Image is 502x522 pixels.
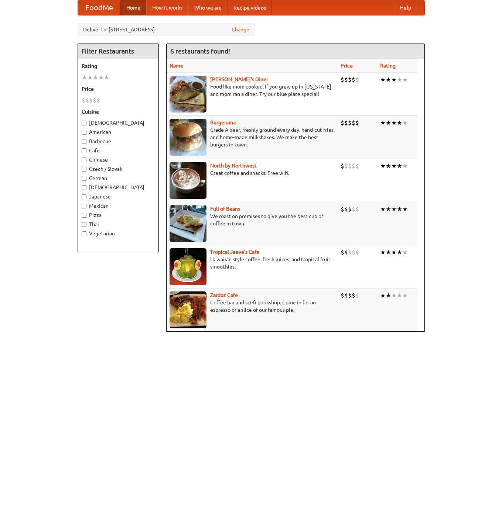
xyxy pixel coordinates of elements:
[341,248,344,256] li: $
[341,63,353,69] a: Price
[380,63,396,69] a: Rating
[82,194,86,199] input: Japanese
[82,167,86,172] input: Czech / Slovak
[82,221,155,228] label: Thai
[380,205,386,213] li: ★
[380,76,386,84] li: ★
[344,248,348,256] li: $
[341,119,344,127] li: $
[386,76,391,84] li: ★
[82,156,155,163] label: Chinese
[355,162,359,170] li: $
[82,185,86,190] input: [DEMOGRAPHIC_DATA]
[82,130,86,135] input: American
[386,248,391,256] li: ★
[391,119,397,127] li: ★
[170,248,206,285] img: jeeves.jpg
[210,163,257,169] a: North by Northwest
[402,76,408,84] li: ★
[391,162,397,170] li: ★
[82,204,86,208] input: Mexican
[170,256,335,270] p: Hawaiian style coffee, fresh juices, and tropical fruit smoothies.
[386,119,391,127] li: ★
[146,0,188,15] a: How it works
[89,96,93,104] li: $
[352,205,355,213] li: $
[341,76,344,84] li: $
[355,76,359,84] li: $
[82,96,85,104] li: $
[78,44,158,59] h4: Filter Restaurants
[170,126,335,148] p: Grade A beef, freshly ground every day, hand-cut fries, and home-made milkshakes. We make the bes...
[170,291,206,328] img: zardoz.jpg
[402,291,408,300] li: ★
[82,184,155,191] label: [DEMOGRAPHIC_DATA]
[386,291,391,300] li: ★
[82,121,86,125] input: [DEMOGRAPHIC_DATA]
[210,76,268,82] b: [PERSON_NAME]'s Diner
[104,73,109,82] li: ★
[355,248,359,256] li: $
[397,291,402,300] li: ★
[82,62,155,70] h5: Rating
[402,205,408,213] li: ★
[82,202,155,210] label: Mexican
[210,292,238,298] a: Zardoz Cafe
[93,96,96,104] li: $
[85,96,89,104] li: $
[380,291,386,300] li: ★
[82,211,155,219] label: Pizza
[352,162,355,170] li: $
[170,119,206,156] img: burgerama.jpg
[82,165,155,173] label: Czech / Slovak
[210,249,259,255] a: Tropical Jeeve's Cafe
[348,291,352,300] li: $
[82,73,87,82] li: ★
[82,108,155,115] h5: Cuisine
[391,248,397,256] li: ★
[170,205,206,242] img: beans.jpg
[170,63,183,69] a: Name
[355,291,359,300] li: $
[397,162,402,170] li: ★
[402,162,408,170] li: ★
[348,248,352,256] li: $
[386,162,391,170] li: ★
[188,0,228,15] a: Who we are
[348,76,352,84] li: $
[348,205,352,213] li: $
[397,119,402,127] li: ★
[397,76,402,84] li: ★
[397,248,402,256] li: ★
[170,162,206,199] img: north.jpg
[391,76,397,84] li: ★
[82,138,155,145] label: Barbecue
[391,205,397,213] li: ★
[380,248,386,256] li: ★
[386,205,391,213] li: ★
[210,206,240,212] a: Full of Beans
[344,205,348,213] li: $
[397,205,402,213] li: ★
[355,119,359,127] li: $
[228,0,272,15] a: Recipe videos
[82,128,155,136] label: American
[82,139,86,144] input: Barbecue
[402,248,408,256] li: ★
[82,119,155,127] label: [DEMOGRAPHIC_DATA]
[232,26,249,33] a: Change
[352,248,355,256] li: $
[344,119,348,127] li: $
[341,162,344,170] li: $
[348,162,352,170] li: $
[352,291,355,300] li: $
[210,120,236,125] a: Burgerama
[82,230,155,237] label: Vegetarian
[82,85,155,93] h5: Price
[341,291,344,300] li: $
[78,23,255,36] div: Deliver to: [STREET_ADDRESS]
[82,176,86,181] input: German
